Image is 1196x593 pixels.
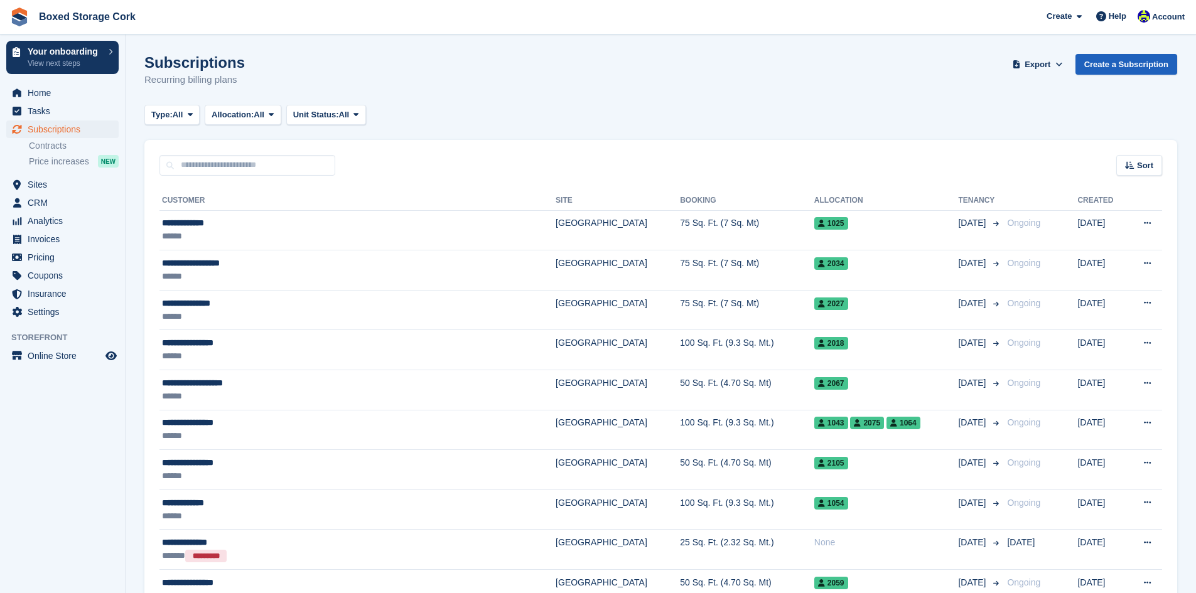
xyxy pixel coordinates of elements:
[1138,10,1150,23] img: Vincent
[958,416,988,429] span: [DATE]
[1109,10,1126,23] span: Help
[814,297,848,310] span: 2027
[28,58,102,69] p: View next steps
[11,331,125,344] span: Storefront
[814,217,848,230] span: 1025
[680,250,814,291] td: 75 Sq. Ft. (7 Sq. Mt)
[34,6,141,27] a: Boxed Storage Cork
[556,210,680,250] td: [GEOGRAPHIC_DATA]
[814,417,848,429] span: 1043
[28,84,103,102] span: Home
[556,191,680,211] th: Site
[28,267,103,284] span: Coupons
[6,285,119,302] a: menu
[28,285,103,302] span: Insurance
[1137,159,1153,172] span: Sort
[98,155,119,168] div: NEW
[6,248,119,266] a: menu
[1025,58,1050,71] span: Export
[814,337,848,350] span: 2018
[1077,191,1126,211] th: Created
[1077,489,1126,530] td: [DATE]
[6,303,119,321] a: menu
[6,176,119,193] a: menu
[814,191,959,211] th: Allocation
[144,73,245,87] p: Recurring billing plans
[1007,218,1040,228] span: Ongoing
[1007,537,1035,547] span: [DATE]
[151,109,173,121] span: Type:
[293,109,339,121] span: Unit Status:
[1152,11,1185,23] span: Account
[1007,417,1040,427] span: Ongoing
[1007,577,1040,587] span: Ongoing
[29,140,119,152] a: Contracts
[144,105,200,126] button: Type: All
[286,105,366,126] button: Unit Status: All
[10,8,29,26] img: stora-icon-8386f47178a22dfd0bd8f6a31ec36ba5ce8667c1dd55bd0f319d3a0aa187defe.svg
[1077,530,1126,570] td: [DATE]
[159,191,556,211] th: Customer
[958,496,988,510] span: [DATE]
[1007,457,1040,467] span: Ongoing
[6,194,119,211] a: menu
[1075,54,1177,75] a: Create a Subscription
[1007,338,1040,348] span: Ongoing
[28,230,103,248] span: Invoices
[28,212,103,230] span: Analytics
[680,191,814,211] th: Booking
[814,257,848,270] span: 2034
[850,417,884,429] span: 2075
[958,536,988,549] span: [DATE]
[958,191,1002,211] th: Tenancy
[6,347,119,365] a: menu
[6,84,119,102] a: menu
[556,330,680,370] td: [GEOGRAPHIC_DATA]
[29,154,119,168] a: Price increases NEW
[556,370,680,410] td: [GEOGRAPHIC_DATA]
[556,450,680,490] td: [GEOGRAPHIC_DATA]
[28,248,103,266] span: Pricing
[814,577,848,589] span: 2059
[556,290,680,330] td: [GEOGRAPHIC_DATA]
[1007,498,1040,508] span: Ongoing
[212,109,254,121] span: Allocation:
[886,417,920,429] span: 1064
[28,102,103,120] span: Tasks
[1077,250,1126,291] td: [DATE]
[104,348,119,363] a: Preview store
[958,576,988,589] span: [DATE]
[254,109,264,121] span: All
[958,297,988,310] span: [DATE]
[814,497,848,510] span: 1054
[958,216,988,230] span: [DATE]
[1077,410,1126,450] td: [DATE]
[958,377,988,390] span: [DATE]
[680,370,814,410] td: 50 Sq. Ft. (4.70 Sq. Mt)
[205,105,281,126] button: Allocation: All
[28,176,103,193] span: Sites
[556,250,680,291] td: [GEOGRAPHIC_DATA]
[29,156,89,168] span: Price increases
[173,109,183,121] span: All
[958,456,988,469] span: [DATE]
[1077,450,1126,490] td: [DATE]
[1007,298,1040,308] span: Ongoing
[556,489,680,530] td: [GEOGRAPHIC_DATA]
[1077,330,1126,370] td: [DATE]
[28,194,103,211] span: CRM
[680,410,814,450] td: 100 Sq. Ft. (9.3 Sq. Mt.)
[28,120,103,138] span: Subscriptions
[1007,378,1040,388] span: Ongoing
[28,47,102,56] p: Your onboarding
[958,336,988,350] span: [DATE]
[814,536,959,549] div: None
[28,303,103,321] span: Settings
[680,450,814,490] td: 50 Sq. Ft. (4.70 Sq. Mt)
[680,489,814,530] td: 100 Sq. Ft. (9.3 Sq. Mt.)
[680,210,814,250] td: 75 Sq. Ft. (7 Sq. Mt)
[28,347,103,365] span: Online Store
[814,377,848,390] span: 2067
[1010,54,1065,75] button: Export
[1077,290,1126,330] td: [DATE]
